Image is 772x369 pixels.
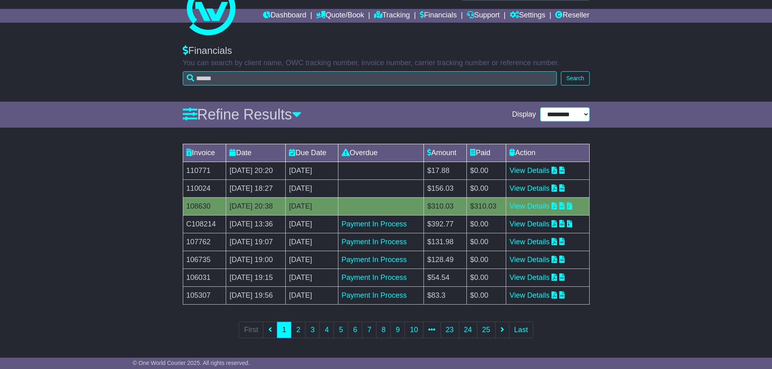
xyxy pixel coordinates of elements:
td: [DATE] [286,179,338,197]
a: View Details [509,238,550,246]
a: Reseller [555,9,589,23]
div: Financials [183,45,590,57]
td: 110771 [183,162,226,179]
td: $392.77 [424,215,467,233]
td: 105307 [183,286,226,304]
td: 110024 [183,179,226,197]
td: $0.00 [466,233,506,251]
td: $54.54 [424,269,467,286]
td: [DATE] 18:27 [226,179,286,197]
td: [DATE] [286,162,338,179]
td: $131.98 [424,233,467,251]
span: Display [512,110,536,119]
td: 107762 [183,233,226,251]
a: Dashboard [263,9,306,23]
a: View Details [509,202,550,210]
a: View Details [509,166,550,175]
td: C108214 [183,215,226,233]
a: Support [467,9,500,23]
td: [DATE] 20:38 [226,197,286,215]
td: [DATE] [286,197,338,215]
a: 1 [277,322,291,338]
a: 6 [348,322,362,338]
a: Tracking [374,9,410,23]
td: $17.88 [424,162,467,179]
td: $0.00 [466,286,506,304]
td: Due Date [286,144,338,162]
a: View Details [509,256,550,264]
p: You can search by client name, OWC tracking number, invoice number, carrier tracking number or re... [183,59,590,68]
a: Refine Results [183,106,302,123]
td: $310.03 [424,197,467,215]
a: 25 [477,322,496,338]
td: Date [226,144,286,162]
td: $156.03 [424,179,467,197]
td: Overdue [338,144,423,162]
a: 10 [404,322,423,338]
td: $128.49 [424,251,467,269]
a: 2 [291,322,306,338]
span: © One World Courier 2025. All rights reserved. [133,360,250,366]
a: Settings [510,9,545,23]
a: 23 [441,322,459,338]
td: [DATE] [286,215,338,233]
td: $0.00 [466,269,506,286]
a: Quote/Book [316,9,364,23]
td: Paid [466,144,506,162]
td: [DATE] 19:00 [226,251,286,269]
a: View Details [509,273,550,282]
a: View Details [509,184,550,192]
td: [DATE] [286,269,338,286]
a: 9 [390,322,405,338]
td: 106735 [183,251,226,269]
a: View Details [509,220,550,228]
td: [DATE] [286,286,338,304]
div: Payment In Process [342,254,420,265]
td: $310.03 [466,197,506,215]
td: [DATE] 19:56 [226,286,286,304]
div: Payment In Process [342,237,420,247]
a: 8 [376,322,391,338]
div: Payment In Process [342,219,420,230]
a: 7 [362,322,376,338]
td: [DATE] 19:07 [226,233,286,251]
td: $0.00 [466,215,506,233]
button: Search [561,71,589,85]
td: Amount [424,144,467,162]
td: $0.00 [466,251,506,269]
a: Last [509,322,533,338]
a: 24 [459,322,477,338]
td: 106031 [183,269,226,286]
td: Action [506,144,589,162]
td: 108630 [183,197,226,215]
a: 4 [319,322,334,338]
div: Payment In Process [342,290,420,301]
div: Payment In Process [342,272,420,283]
td: [DATE] 19:15 [226,269,286,286]
td: $83.3 [424,286,467,304]
a: Financials [420,9,457,23]
td: [DATE] 20:20 [226,162,286,179]
td: [DATE] [286,233,338,251]
td: Invoice [183,144,226,162]
a: View Details [509,291,550,299]
td: $0.00 [466,162,506,179]
td: [DATE] 13:36 [226,215,286,233]
td: [DATE] [286,251,338,269]
a: 3 [305,322,320,338]
a: 5 [334,322,348,338]
td: $0.00 [466,179,506,197]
